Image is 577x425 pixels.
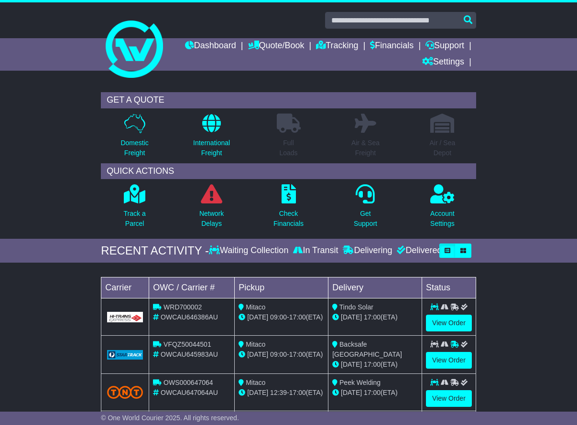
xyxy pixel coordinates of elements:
p: Account Settings [430,209,455,229]
span: Tindo Solar [339,303,373,311]
span: VFQZ50044501 [163,340,211,348]
td: OWC / Carrier # [149,277,235,298]
a: Dashboard [185,38,236,54]
div: (ETA) [332,360,418,370]
div: Delivering [340,245,394,256]
div: GET A QUOTE [101,92,476,108]
p: International Freight [193,138,230,158]
p: Full Loads [277,138,301,158]
td: Pickup [235,277,328,298]
span: Mitaco [246,379,265,386]
span: WRD700002 [163,303,202,311]
a: Financials [370,38,414,54]
a: NetworkDelays [199,184,224,234]
span: Mitaco [246,340,265,348]
a: GetSupport [353,184,378,234]
span: Peek Welding [339,379,381,386]
a: AccountSettings [430,184,455,234]
a: Settings [422,54,464,71]
a: Tracking [316,38,358,54]
span: [DATE] [341,389,362,396]
p: Domestic Freight [120,138,148,158]
span: 17:00 [289,389,306,396]
span: [DATE] [341,361,362,368]
div: RECENT ACTIVITY - [101,244,209,258]
img: GetCarrierServiceLogo [107,312,143,322]
div: (ETA) [332,388,418,398]
span: 17:00 [364,361,381,368]
div: - (ETA) [239,312,324,322]
a: DomesticFreight [120,113,149,163]
span: 09:00 [270,351,287,358]
span: [DATE] [247,313,268,321]
span: 17:00 [364,389,381,396]
div: In Transit [291,245,340,256]
span: 09:00 [270,313,287,321]
a: Quote/Book [248,38,305,54]
p: Air & Sea Freight [351,138,380,158]
a: Track aParcel [123,184,146,234]
td: Delivery [328,277,422,298]
p: Network Delays [199,209,224,229]
span: 12:39 [270,389,287,396]
td: Status [422,277,476,298]
span: 17:00 [364,313,381,321]
span: OWCAU645983AU [161,351,218,358]
div: - (ETA) [239,388,324,398]
span: 17:00 [289,313,306,321]
div: Delivered [394,245,442,256]
div: - (ETA) [239,350,324,360]
p: Air / Sea Depot [430,138,456,158]
a: CheckFinancials [273,184,304,234]
span: 17:00 [289,351,306,358]
div: (ETA) [332,312,418,322]
p: Check Financials [273,209,304,229]
span: [DATE] [247,389,268,396]
span: [DATE] [247,351,268,358]
div: QUICK ACTIONS [101,163,476,180]
div: Waiting Collection [209,245,291,256]
img: GetCarrierServiceLogo [107,350,143,360]
span: Mitaco [246,303,265,311]
a: View Order [426,352,472,369]
a: View Order [426,315,472,331]
span: OWCAU647064AU [161,389,218,396]
span: [DATE] [341,313,362,321]
p: Get Support [354,209,377,229]
a: View Order [426,390,472,407]
td: Carrier [101,277,149,298]
a: Support [425,38,464,54]
p: Track a Parcel [124,209,146,229]
a: InternationalFreight [193,113,230,163]
span: OWS000647064 [163,379,213,386]
img: TNT_Domestic.png [107,386,143,399]
span: OWCAU646386AU [161,313,218,321]
span: © One World Courier 2025. All rights reserved. [101,414,239,422]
